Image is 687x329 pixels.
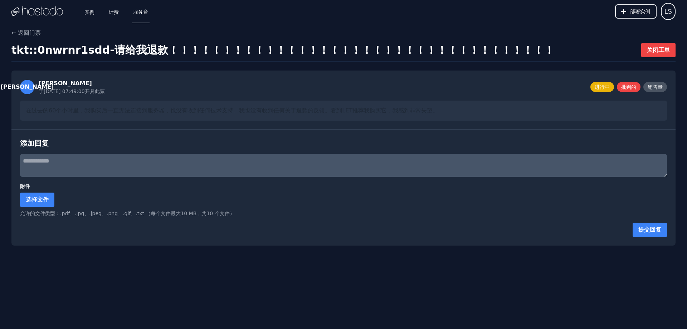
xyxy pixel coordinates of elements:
[84,9,94,15] font: 实例
[1,83,54,90] font: [PERSON_NAME]
[60,211,151,216] font: .pdf、.jpg、.jpeg、.png、.gif、.txt （
[648,84,663,90] font: 销售量
[11,44,110,56] font: tkt::0nwrnr1sdd
[638,226,661,233] font: 提交回复
[615,4,657,19] button: 部署实例
[11,6,63,17] img: 标识
[85,88,105,94] font: 开具此票
[661,3,676,20] button: 用户菜单
[621,84,636,90] font: 批判的
[641,43,676,57] button: 关闭工单
[151,211,171,216] font: 每个文件
[109,9,119,15] font: 计费
[20,183,30,189] font: 附件
[20,139,49,147] font: 添加回复
[110,44,114,56] font: -
[39,80,92,87] font: [PERSON_NAME]
[633,223,667,237] button: 提交回复
[114,44,555,56] font: 请给我退款！！！！！！！！！！！！！！！！！！！！！！！！！！！！！！！！！！！！
[133,9,148,15] font: 服务台
[630,9,650,14] font: 部署实例
[206,211,219,216] font: 10 个
[26,107,438,114] font: 在过去的60个小时里，我购买后一直无法连接到服务器，也没有收到任何技术支持。我也没有收到任何关于退款的反馈。看到LET推荐我购买它，我感到非常失望。
[26,196,49,203] font: 选择文件
[20,211,60,216] font: 允许的文件类型：
[181,211,206,216] font: 10 MB，共
[220,211,235,216] font: 文件）
[664,8,672,15] font: LS
[647,47,670,53] font: 关闭工单
[171,211,181,216] font: 最大
[595,84,610,90] font: 进行中
[11,29,41,37] button: ← 返回门票
[39,88,85,94] font: 于[DATE] 07:49:00
[11,29,41,36] font: ← 返回门票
